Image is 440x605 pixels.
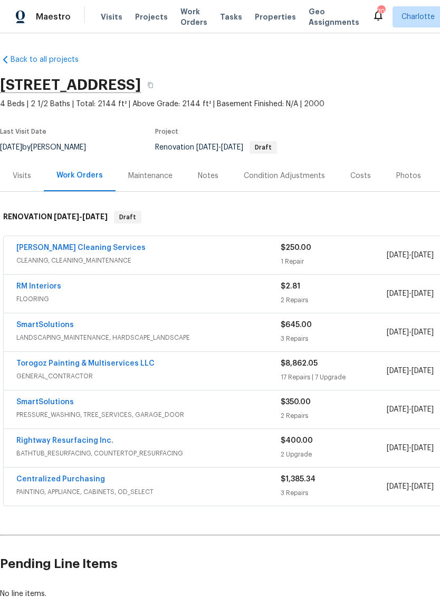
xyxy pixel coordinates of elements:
span: - [387,250,434,260]
span: - [387,443,434,453]
span: [DATE] [412,329,434,336]
span: Maestro [36,12,71,22]
span: $250.00 [281,244,311,252]
span: $645.00 [281,321,312,329]
span: LANDSCAPING_MAINTENANCE, HARDSCAPE_LANDSCAPE [16,332,281,343]
span: $350.00 [281,398,311,406]
span: [DATE] [387,483,409,490]
div: 3 Repairs [281,488,386,498]
span: - [54,213,108,220]
span: Draft [115,212,140,222]
span: $1,385.34 [281,476,315,483]
span: Charlotte [401,12,435,22]
span: [DATE] [412,290,434,297]
span: Project [155,128,178,135]
span: [DATE] [387,444,409,452]
div: Notes [198,171,218,181]
a: Torogoz Painting & Multiservices LLC [16,360,155,367]
span: CLEANING, CLEANING_MAINTENANCE [16,255,281,266]
span: [DATE] [387,290,409,297]
span: PAINTING, APPLIANCE, CABINETS, OD_SELECT [16,487,281,497]
div: Condition Adjustments [244,171,325,181]
a: [PERSON_NAME] Cleaning Services [16,244,146,252]
span: PRESSURE_WASHING, TREE_SERVICES, GARAGE_DOOR [16,409,281,420]
span: GENERAL_CONTRACTOR [16,371,281,381]
div: Maintenance [128,171,173,181]
a: Rightway Resurfacing Inc. [16,437,113,444]
span: BATHTUB_RESURFACING, COUNTERTOP_RESURFACING [16,448,281,459]
span: - [387,404,434,415]
span: [DATE] [221,144,243,151]
span: Geo Assignments [309,6,359,27]
div: 2 Upgrade [281,449,386,460]
span: [DATE] [387,367,409,375]
span: Renovation [155,144,277,151]
span: [DATE] [387,329,409,336]
span: $400.00 [281,437,313,444]
div: Visits [13,171,31,181]
div: 17 Repairs | 7 Upgrade [281,372,386,383]
span: [DATE] [412,483,434,490]
span: [DATE] [387,406,409,413]
div: Costs [350,171,371,181]
a: SmartSolutions [16,398,74,406]
span: - [196,144,243,151]
div: 70 [377,6,385,17]
span: Tasks [220,13,242,21]
span: - [387,366,434,376]
button: Copy Address [141,76,160,95]
span: $8,862.05 [281,360,318,367]
span: [DATE] [196,144,218,151]
span: Work Orders [180,6,207,27]
span: FLOORING [16,294,281,304]
span: - [387,327,434,338]
h6: RENOVATION [3,211,108,224]
span: [DATE] [82,213,108,220]
div: 2 Repairs [281,411,386,421]
span: [DATE] [412,367,434,375]
span: [DATE] [412,252,434,259]
span: [DATE] [387,252,409,259]
div: 2 Repairs [281,295,386,305]
div: Photos [396,171,421,181]
span: Draft [251,144,276,151]
span: Visits [101,12,122,22]
div: Work Orders [56,170,103,181]
span: $2.81 [281,283,300,290]
span: Projects [135,12,168,22]
a: Centralized Purchasing [16,476,105,483]
span: - [387,481,434,492]
a: SmartSolutions [16,321,74,329]
div: 3 Repairs [281,333,386,344]
div: 1 Repair [281,256,386,267]
span: [DATE] [412,444,434,452]
span: Properties [255,12,296,22]
a: RM Interiors [16,283,61,290]
span: - [387,288,434,299]
span: [DATE] [412,406,434,413]
span: [DATE] [54,213,79,220]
